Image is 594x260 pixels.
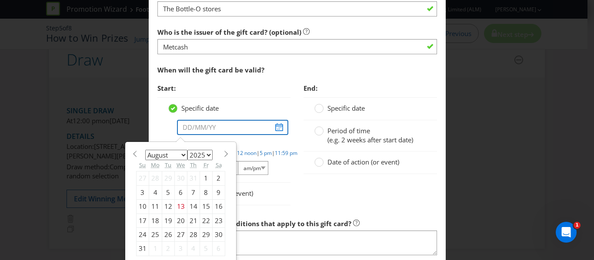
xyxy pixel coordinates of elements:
[212,242,225,256] div: 6
[187,200,200,214] div: 14
[200,171,212,185] div: 1
[187,214,200,227] div: 21
[174,185,187,199] div: 6
[200,228,212,242] div: 29
[136,185,149,199] div: 3
[200,214,212,227] div: 22
[272,149,275,157] span: |
[149,214,162,227] div: 18
[162,185,174,199] div: 5
[327,126,370,135] span: Period of time
[260,149,272,157] a: 5 pm
[304,84,317,92] span: End:
[181,104,219,112] span: Specific date
[157,66,264,74] span: When will the gift card be valid?
[165,161,171,169] abbr: Tuesday
[237,149,257,157] a: 12 noon
[327,104,365,112] span: Specific date
[162,242,174,256] div: 2
[200,242,212,256] div: 5
[190,161,197,169] abbr: Thursday
[157,219,351,228] span: Are there any other conditions that apply to this gift card?
[187,228,200,242] div: 28
[200,200,212,214] div: 15
[149,228,162,242] div: 25
[162,228,174,242] div: 26
[149,185,162,199] div: 4
[136,242,149,256] div: 31
[136,214,149,227] div: 17
[162,200,174,214] div: 12
[151,161,160,169] abbr: Monday
[174,242,187,256] div: 3
[257,149,260,157] span: |
[149,200,162,214] div: 11
[216,161,222,169] abbr: Saturday
[187,185,200,199] div: 7
[204,161,209,169] abbr: Friday
[157,28,301,36] span: Who is the issuer of the gift card? (optional)
[174,228,187,242] div: 27
[177,161,185,169] abbr: Wednesday
[556,222,577,243] iframe: Intercom live chat
[136,228,149,242] div: 24
[162,171,174,185] div: 29
[200,185,212,199] div: 8
[174,200,187,214] div: 13
[162,214,174,227] div: 19
[212,200,225,214] div: 16
[187,171,200,185] div: 31
[275,149,297,157] a: 11:59 pm
[212,171,225,185] div: 2
[157,84,176,92] span: Start:
[212,228,225,242] div: 30
[149,242,162,256] div: 1
[212,214,225,227] div: 23
[187,242,200,256] div: 4
[327,158,399,166] span: Date of action (or event)
[327,135,413,144] span: (e.g. 2 weeks after start date)
[139,161,146,169] abbr: Sunday
[149,171,162,185] div: 28
[174,171,187,185] div: 30
[212,185,225,199] div: 9
[574,222,581,229] span: 1
[174,214,187,227] div: 20
[177,120,289,135] input: DD/MM/YY
[136,171,149,185] div: 27
[136,200,149,214] div: 10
